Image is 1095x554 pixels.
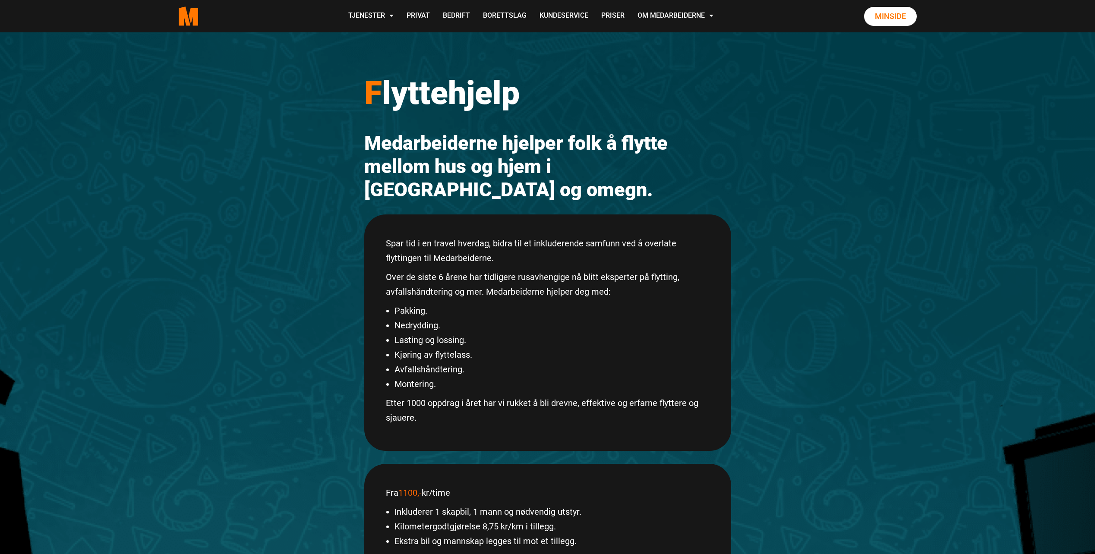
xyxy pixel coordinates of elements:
a: Kundeservice [533,1,595,31]
a: Borettslag [476,1,533,31]
li: Inkluderer 1 skapbil, 1 mann og nødvendig utstyr. [394,504,710,519]
li: Kjøring av flyttelass. [394,347,710,362]
h1: lyttehjelp [364,73,731,112]
li: Ekstra bil og mannskap legges til mot et tillegg. [394,534,710,548]
li: Montering. [394,377,710,391]
a: Tjenester [342,1,400,31]
a: Priser [595,1,631,31]
span: F [364,74,382,112]
p: Spar tid i en travel hverdag, bidra til et inkluderende samfunn ved å overlate flyttingen til Med... [386,236,710,265]
p: Over de siste 6 årene har tidligere rusavhengige nå blitt eksperter på flytting, avfallshåndterin... [386,270,710,299]
p: Etter 1000 oppdrag i året har vi rukket å bli drevne, effektive og erfarne flyttere og sjauere. [386,396,710,425]
h2: Medarbeiderne hjelper folk å flytte mellom hus og hjem i [GEOGRAPHIC_DATA] og omegn. [364,132,731,201]
li: Kilometergodtgjørelse 8,75 kr/km i tillegg. [394,519,710,534]
a: Bedrift [436,1,476,31]
li: Nedrydding. [394,318,710,333]
a: Om Medarbeiderne [631,1,720,31]
li: Pakking. [394,303,710,318]
span: 1100,- [398,488,422,498]
p: Fra kr/time [386,485,710,500]
li: Avfallshåndtering. [394,362,710,377]
li: Lasting og lossing. [394,333,710,347]
a: Privat [400,1,436,31]
a: Minside [864,7,917,26]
